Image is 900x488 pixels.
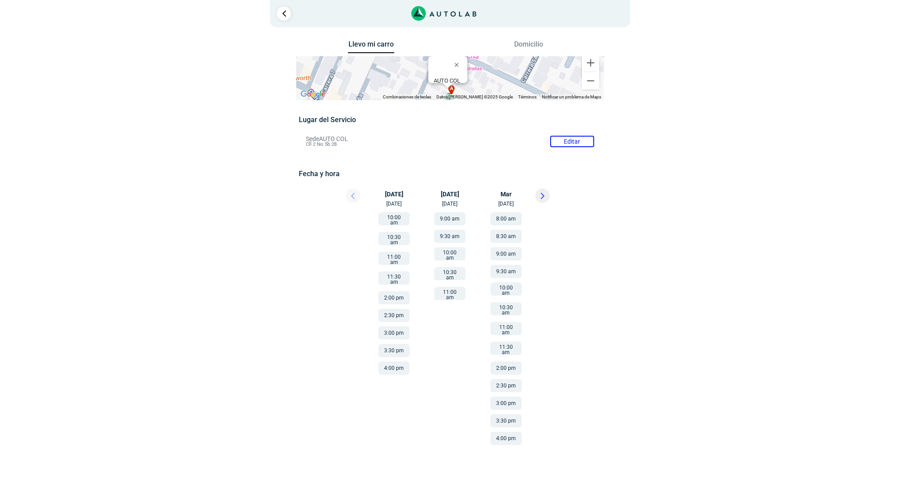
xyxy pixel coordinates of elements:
[582,72,599,90] button: Reducir
[348,40,394,54] button: Llevo mi carro
[378,344,410,357] button: 3:30 pm
[378,309,410,322] button: 2:30 pm
[434,77,468,90] div: Cll 2 No 5b 28
[490,230,522,243] button: 8:30 am
[450,85,453,93] span: a
[490,432,522,445] button: 4:00 pm
[490,397,522,410] button: 3:00 pm
[411,9,477,17] a: Link al sitio de autolab
[378,361,410,375] button: 4:00 pm
[490,212,522,225] button: 8:00 am
[490,414,522,427] button: 3:30 pm
[434,247,465,260] button: 10:00 am
[378,291,410,304] button: 2:00 pm
[298,89,327,100] a: Abre esta zona en Google Maps (se abre en una nueva ventana)
[434,77,460,84] b: AUTO COL
[490,265,522,278] button: 9:30 am
[378,252,410,265] button: 11:00 am
[490,247,522,260] button: 9:00 am
[378,326,410,340] button: 3:00 pm
[542,94,601,99] a: Notificar un problema de Maps
[299,116,601,124] h5: Lugar del Servicio
[434,287,465,300] button: 11:00 am
[434,212,465,225] button: 9:00 am
[378,232,410,245] button: 10:30 am
[490,282,522,296] button: 10:00 am
[378,212,410,225] button: 10:00 am
[299,170,601,178] h5: Fecha y hora
[582,54,599,72] button: Ampliar
[434,230,465,243] button: 9:30 am
[383,94,431,100] button: Combinaciones de teclas
[277,7,291,21] a: Ir al paso anterior
[448,54,469,75] button: Cerrar
[436,94,513,99] span: Datos [PERSON_NAME] ©2025 Google
[518,94,537,99] a: Términos
[490,379,522,392] button: 2:30 pm
[490,322,522,335] button: 11:00 am
[298,89,327,100] img: Google
[378,271,410,285] button: 11:30 am
[490,361,522,375] button: 2:00 pm
[434,267,465,280] button: 10:30 am
[490,302,522,315] button: 10:30 am
[490,342,522,355] button: 11:30 am
[506,40,552,53] button: Domicilio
